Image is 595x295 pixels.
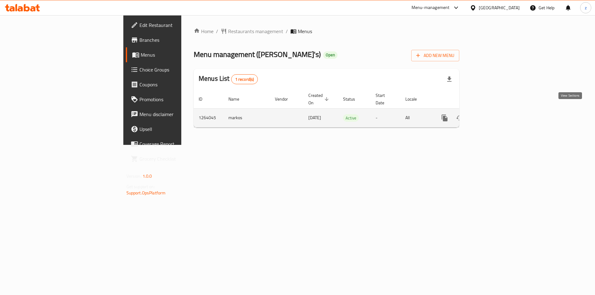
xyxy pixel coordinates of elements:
[412,4,450,11] div: Menu-management
[139,81,218,88] span: Coupons
[126,62,223,77] a: Choice Groups
[126,47,223,62] a: Menus
[126,151,223,166] a: Grocery Checklist
[442,72,457,87] div: Export file
[139,66,218,73] span: Choice Groups
[126,183,155,191] span: Get support on:
[126,18,223,33] a: Edit Restaurant
[143,172,152,180] span: 1.0.0
[126,137,223,151] a: Coverage Report
[126,107,223,122] a: Menu disclaimer
[199,95,210,103] span: ID
[479,4,520,11] div: [GEOGRAPHIC_DATA]
[231,74,258,84] div: Total records count
[298,28,312,35] span: Menus
[126,33,223,47] a: Branches
[437,111,452,125] button: more
[286,28,288,35] li: /
[126,189,166,197] a: Support.OpsPlatform
[139,140,218,148] span: Coverage Report
[323,52,337,58] span: Open
[308,114,321,122] span: [DATE]
[275,95,296,103] span: Vendor
[231,76,258,82] span: 1 record(s)
[228,28,283,35] span: Restaurants management
[126,77,223,92] a: Coupons
[308,92,331,106] span: Created On
[228,95,247,103] span: Name
[343,115,359,122] span: Active
[126,92,223,107] a: Promotions
[376,92,393,106] span: Start Date
[139,155,218,163] span: Grocery Checklist
[126,122,223,137] a: Upsell
[221,28,283,35] a: Restaurants management
[400,108,432,127] td: All
[405,95,425,103] span: Locale
[194,28,459,35] nav: breadcrumb
[452,111,467,125] button: Change Status
[432,90,502,109] th: Actions
[139,111,218,118] span: Menu disclaimer
[139,36,218,44] span: Branches
[194,90,502,128] table: enhanced table
[139,125,218,133] span: Upsell
[416,52,454,59] span: Add New Menu
[411,50,459,61] button: Add New Menu
[585,4,587,11] span: z
[199,74,258,84] h2: Menus List
[194,47,321,61] span: Menu management ( [PERSON_NAME]'s )
[343,114,359,122] div: Active
[139,21,218,29] span: Edit Restaurant
[126,172,142,180] span: Version:
[343,95,363,103] span: Status
[323,51,337,59] div: Open
[141,51,218,59] span: Menus
[223,108,270,127] td: markos
[139,96,218,103] span: Promotions
[371,108,400,127] td: -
